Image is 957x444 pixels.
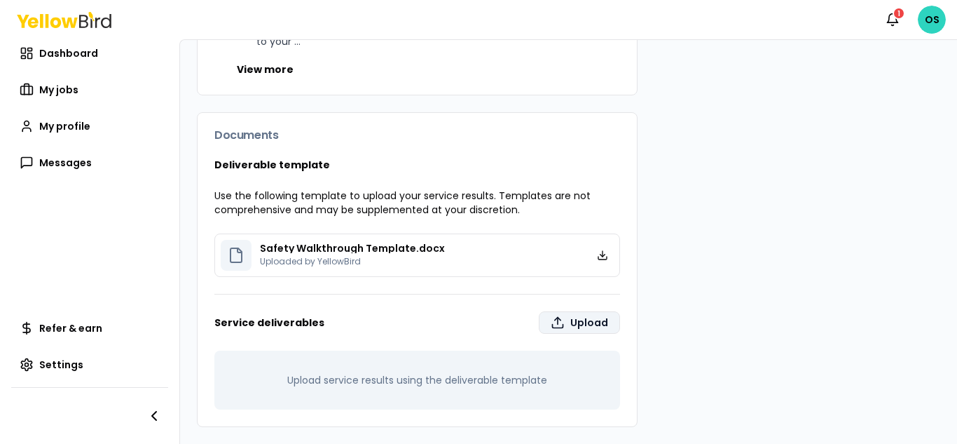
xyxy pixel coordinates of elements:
a: My profile [11,112,168,140]
p: Use the following template to upload your service results. Templates are not comprehensive and ma... [214,189,620,217]
a: Messages [11,149,168,177]
div: 1 [893,7,905,20]
span: Settings [39,358,83,372]
button: View more [237,62,294,76]
a: Refer & earn [11,314,168,342]
a: Settings [11,351,168,379]
span: Messages [39,156,92,170]
span: OS [918,6,946,34]
h3: Deliverable template [214,158,620,172]
span: Dashboard [39,46,98,60]
a: My jobs [11,76,168,104]
label: Upload [539,311,620,334]
h3: Service deliverables [214,311,620,334]
span: My jobs [39,83,78,97]
p: Safety Walkthrough Template.docx [260,243,445,253]
span: My profile [39,119,90,133]
a: Dashboard [11,39,168,67]
button: 1 [879,6,907,34]
span: Refer & earn [39,321,102,335]
p: Uploaded by YellowBird [260,256,445,267]
h3: Documents [214,130,620,141]
div: Upload service results using the deliverable template [214,351,620,410]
